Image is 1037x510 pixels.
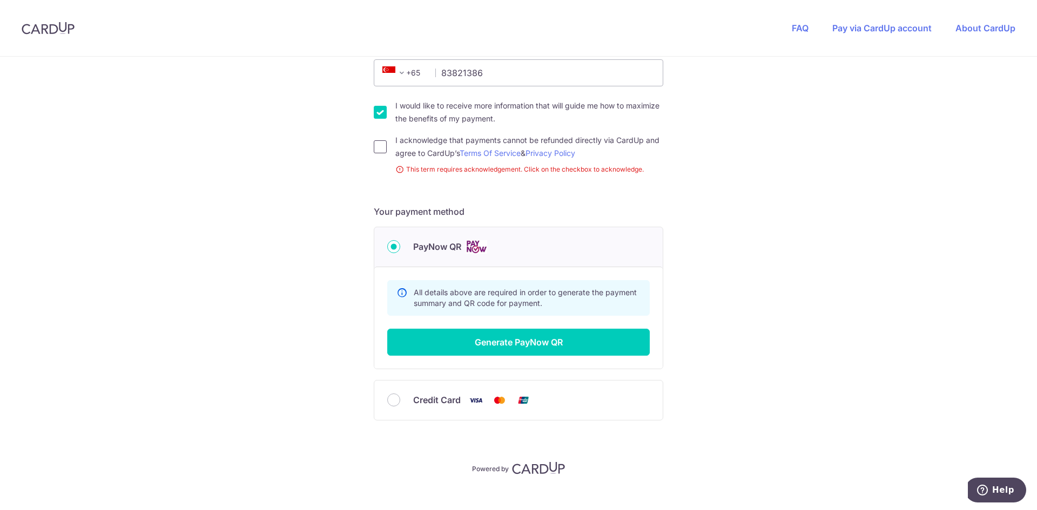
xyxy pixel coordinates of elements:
img: CardUp [512,461,565,474]
a: FAQ [792,23,809,33]
img: Mastercard [489,393,510,407]
h5: Your payment method [374,205,663,218]
span: +65 [379,66,428,79]
img: CardUp [22,22,75,35]
iframe: Opens a widget where you can find more information [968,478,1026,505]
a: Pay via CardUp account [832,23,932,33]
a: About CardUp [955,23,1015,33]
span: All details above are required in order to generate the payment summary and QR code for payment. [414,288,637,308]
a: Terms Of Service [460,148,521,158]
div: Credit Card Visa Mastercard Union Pay [387,393,650,407]
div: PayNow QR Cards logo [387,240,650,254]
img: Cards logo [466,240,487,254]
small: This term requires acknowledgement. Click on the checkbox to acknowledge. [395,164,663,175]
p: Powered by [472,463,509,473]
label: I acknowledge that payments cannot be refunded directly via CardUp and agree to CardUp’s & [395,134,663,160]
a: Privacy Policy [526,148,575,158]
button: Generate PayNow QR [387,329,650,356]
img: Visa [465,393,487,407]
span: PayNow QR [413,240,461,253]
span: Credit Card [413,393,461,406]
label: I would like to receive more information that will guide me how to maximize the benefits of my pa... [395,99,663,125]
span: +65 [382,66,408,79]
img: Union Pay [513,393,534,407]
